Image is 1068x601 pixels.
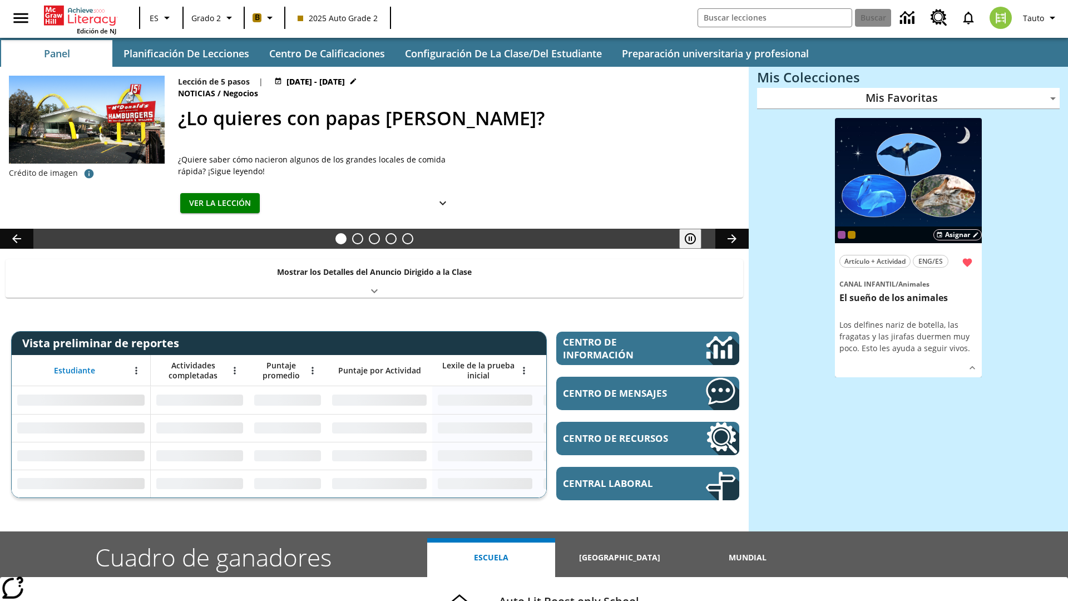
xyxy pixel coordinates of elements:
[54,366,95,376] span: Estudiante
[913,255,948,268] button: ENG/ES
[555,538,683,577] button: [GEOGRAPHIC_DATA]
[538,442,644,470] div: Sin datos,
[954,3,983,32] a: Notificaciones
[150,12,159,24] span: ES
[432,193,454,214] button: Ver más
[9,76,165,164] img: Uno de los primeros locales de McDonald's, con el icónico letrero rojo y los arcos amarillos.
[556,467,739,500] a: Central laboral
[556,377,739,410] a: Centro de mensajes
[44,4,116,27] a: Portada
[335,233,347,244] button: Diapositiva 1 ¿Lo quieres con papas fritas?
[839,255,911,268] button: Artículo + Actividad
[838,231,845,239] div: OL 2025 Auto Grade 3
[298,12,378,24] span: 2025 Auto Grade 2
[304,362,321,379] button: Abrir menú
[556,332,739,365] a: Centro de información
[613,40,818,67] button: Preparación universitaria y profesional
[516,362,532,379] button: Abrir menú
[223,87,260,100] span: Negocios
[839,292,977,304] h3: El sueño de los animales
[918,255,943,267] span: ENG/ES
[563,477,673,490] span: Central laboral
[217,88,221,98] span: /
[563,336,668,361] span: Centro de información
[679,229,713,249] div: Pausar
[22,336,185,351] span: Vista preliminar de reportes
[178,76,250,87] p: Lección de 5 pasos
[848,231,856,239] div: New 2025 class
[438,361,519,381] span: Lexile de la prueba inicial
[684,538,812,577] button: Mundial
[1018,8,1064,28] button: Perfil/Configuración
[538,414,644,442] div: Sin datos,
[249,470,327,497] div: Sin datos,
[835,118,982,378] div: lesson details
[226,362,243,379] button: Abrir menú
[178,104,735,132] h2: ¿Lo quieres con papas fritas?
[260,40,394,67] button: Centro de calificaciones
[427,538,555,577] button: Escuela
[385,233,397,244] button: Diapositiva 4 ¿Cuál es la gran idea?
[924,3,954,33] a: Centro de recursos, Se abrirá en una pestaña nueva.
[9,168,78,179] p: Crédito de imagen
[6,259,743,298] div: Mostrar los Detalles del Anuncio Dirigido a la Clase
[538,470,644,497] div: Sin datos,
[249,442,327,470] div: Sin datos,
[1023,12,1044,24] span: Tauto
[77,27,116,35] span: Edición de NJ
[945,230,970,240] span: Asignar
[757,88,1060,109] div: Mis Favoritas
[839,278,977,290] span: Tema: Canal Infantil/Animales
[964,359,981,376] button: Ver más
[286,76,345,87] span: [DATE] - [DATE]
[839,279,896,289] span: Canal Infantil
[338,366,421,376] span: Puntaje por Actividad
[844,255,906,267] span: Artículo + Actividad
[893,3,924,33] a: Centro de información
[839,319,977,354] div: Los delfines nariz de botella, las fragatas y las jirafas duermen muy poco. Esto les ayuda a segu...
[990,7,1012,29] img: avatar image
[556,422,739,455] a: Centro de recursos, Se abrirá en una pestaña nueva.
[151,442,249,470] div: Sin datos,
[757,70,1060,85] h3: Mis Colecciones
[563,432,673,445] span: Centro de recursos
[254,361,308,381] span: Puntaje promedio
[178,87,217,100] span: Noticias
[898,279,929,289] span: Animales
[151,414,249,442] div: Sin datos,
[151,470,249,497] div: Sin datos,
[896,279,898,289] span: /
[538,386,644,414] div: Sin datos,
[563,387,673,400] span: Centro de mensajes
[1,40,112,67] button: Panel
[715,229,749,249] button: Carrusel de lecciones, seguir
[178,154,456,177] div: ¿Quiere saber cómo nacieron algunos de los grandes locales de comida rápida? ¡Sigue leyendo!
[187,8,240,28] button: Grado: Grado 2, Elige un grado
[249,414,327,442] div: Sin datos,
[180,193,260,214] button: Ver la lección
[277,266,472,278] p: Mostrar los Detalles del Anuncio Dirigido a la Clase
[115,40,258,67] button: Planificación de lecciones
[144,8,179,28] button: Lenguaje: ES, Selecciona un idioma
[369,233,380,244] button: Diapositiva 3 ¿Los autos del futuro?
[248,8,281,28] button: Boost El color de la clase es anaranjado claro. Cambiar el color de la clase.
[259,76,263,87] span: |
[396,40,611,67] button: Configuración de la clase/del estudiante
[249,386,327,414] div: Sin datos,
[255,11,260,24] span: B
[933,229,982,240] button: Asignar Elegir fechas
[402,233,413,244] button: Diapositiva 5 Una idea, mucho trabajo
[151,386,249,414] div: Sin datos,
[128,362,145,379] button: Abrir menú
[191,12,221,24] span: Grado 2
[698,9,852,27] input: Buscar campo
[272,76,359,87] button: 26 jul - 03 jul Elegir fechas
[957,253,977,273] button: Remover de Favoritas
[679,229,701,249] button: Pausar
[983,3,1018,32] button: Escoja un nuevo avatar
[352,233,363,244] button: Diapositiva 2 Modas que pasaron de moda
[44,3,116,35] div: Portada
